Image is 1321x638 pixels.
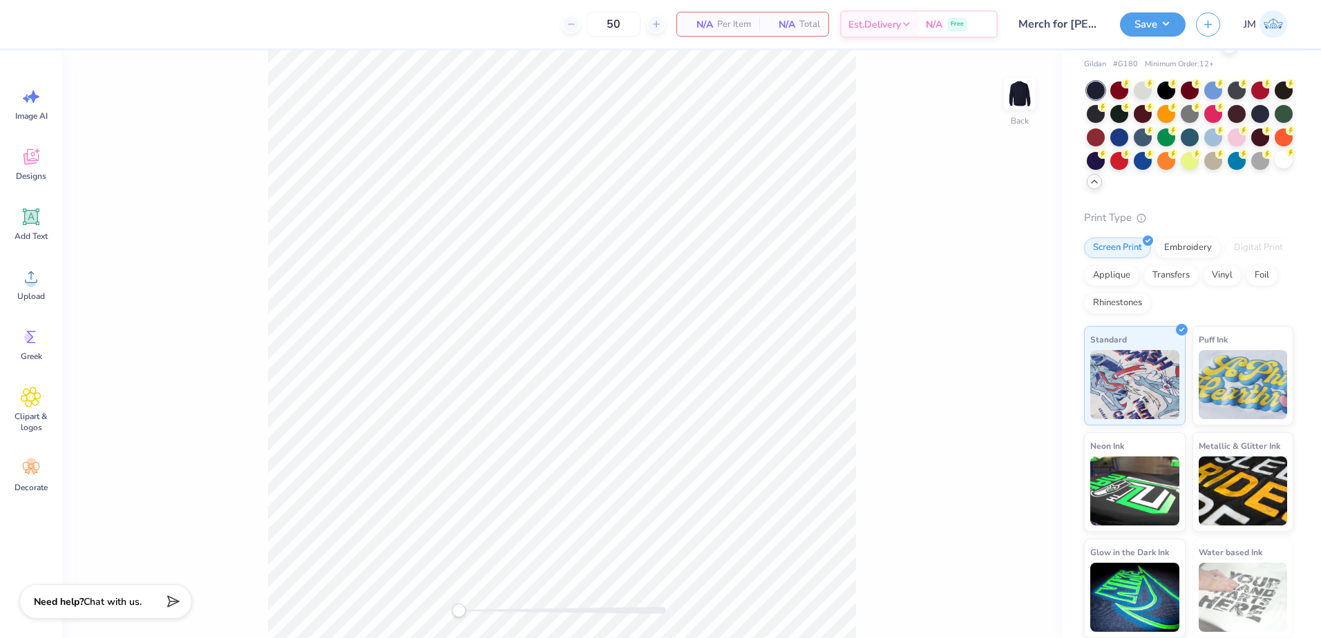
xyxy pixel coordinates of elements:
[1143,265,1199,286] div: Transfers
[1246,265,1278,286] div: Foil
[1084,293,1151,313] div: Rhinestones
[8,411,54,433] span: Clipart & logos
[1090,350,1179,419] img: Standard
[1084,210,1293,226] div: Print Type
[1199,438,1280,453] span: Metallic & Glitter Ink
[1090,456,1179,525] img: Neon Ink
[1260,10,1287,38] img: Joshua Malaki
[1199,545,1262,559] span: Water based Ink
[1244,17,1256,32] span: JM
[717,17,751,32] span: Per Item
[1199,563,1288,632] img: Water based Ink
[21,351,42,362] span: Greek
[848,17,901,32] span: Est. Delivery
[926,17,942,32] span: N/A
[1006,80,1034,108] img: Back
[1199,456,1288,525] img: Metallic & Glitter Ink
[15,482,48,493] span: Decorate
[1011,115,1029,127] div: Back
[1203,265,1242,286] div: Vinyl
[768,17,795,32] span: N/A
[17,291,45,302] span: Upload
[1090,332,1127,347] span: Standard
[15,231,48,242] span: Add Text
[1084,59,1106,70] span: Gildan
[1237,10,1293,38] a: JM
[1155,238,1221,258] div: Embroidery
[1090,545,1169,559] span: Glow in the Dark Ink
[1090,438,1124,453] span: Neon Ink
[1084,238,1151,258] div: Screen Print
[1084,265,1139,286] div: Applique
[1199,350,1288,419] img: Puff Ink
[452,603,466,617] div: Accessibility label
[16,171,46,182] span: Designs
[1090,563,1179,632] img: Glow in the Dark Ink
[84,595,142,608] span: Chat with us.
[685,17,713,32] span: N/A
[1008,10,1110,38] input: Untitled Design
[1145,59,1214,70] span: Minimum Order: 12 +
[1199,332,1228,347] span: Puff Ink
[799,17,820,32] span: Total
[1113,59,1138,70] span: # G180
[1225,238,1292,258] div: Digital Print
[587,12,640,37] input: – –
[34,595,84,608] strong: Need help?
[951,19,964,29] span: Free
[1120,12,1186,37] button: Save
[15,110,48,122] span: Image AI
